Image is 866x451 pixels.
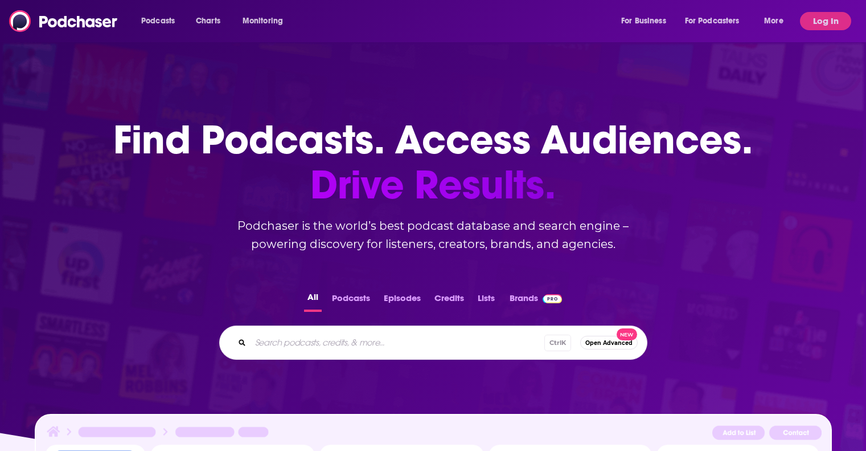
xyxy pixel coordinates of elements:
[243,13,283,29] span: Monitoring
[764,13,783,29] span: More
[585,340,633,346] span: Open Advanced
[9,10,118,32] img: Podchaser - Follow, Share and Rate Podcasts
[431,290,467,312] button: Credits
[756,12,798,30] button: open menu
[613,12,680,30] button: open menu
[685,13,740,29] span: For Podcasters
[380,290,424,312] button: Episodes
[219,326,647,360] div: Search podcasts, credits, & more...
[304,290,322,312] button: All
[544,335,571,351] span: Ctrl K
[474,290,498,312] button: Lists
[580,336,638,350] button: Open AdvancedNew
[543,294,563,303] img: Podchaser Pro
[113,162,753,208] span: Drive Results.
[251,334,544,352] input: Search podcasts, credits, & more...
[329,290,374,312] button: Podcasts
[621,13,666,29] span: For Business
[510,290,563,312] a: BrandsPodchaser Pro
[617,328,637,340] span: New
[141,13,175,29] span: Podcasts
[206,217,661,253] h2: Podchaser is the world’s best podcast database and search engine – powering discovery for listene...
[188,12,227,30] a: Charts
[133,12,190,30] button: open menu
[113,117,753,208] h1: Find Podcasts. Access Audiences.
[196,13,220,29] span: Charts
[235,12,298,30] button: open menu
[678,12,756,30] button: open menu
[45,424,822,444] img: Podcast Insights Header
[800,12,851,30] button: Log In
